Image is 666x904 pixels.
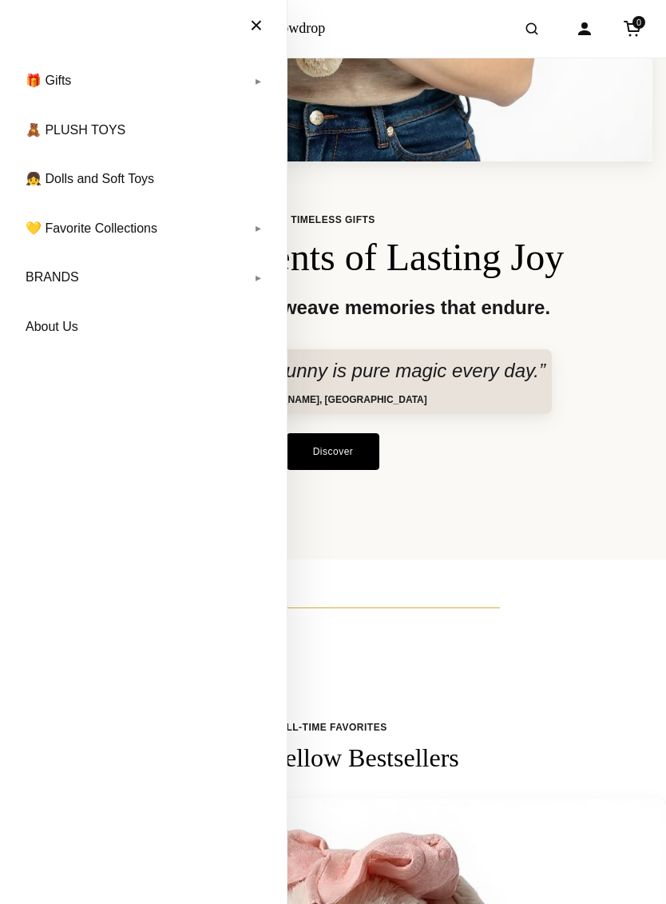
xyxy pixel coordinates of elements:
[102,234,565,281] h1: Craft Moments of Lasting Joy
[287,433,380,470] a: Discover Marshyellow products
[567,11,602,46] a: Account
[16,257,271,297] a: BRANDS
[16,61,271,101] a: 🎁 Gifts
[121,356,545,386] p: “Her Marshyellow bunny is pure magic every day.”
[16,110,271,150] a: 🧸 PLUSH TOYS
[509,6,554,51] button: Open search
[632,16,645,29] span: 0
[16,159,271,199] a: 👧 Dolls and Soft Toys
[615,11,650,46] a: Cart
[116,293,550,323] p: Marshyellow gifts weave memories that endure.
[234,8,279,43] button: Close menu
[16,209,271,249] a: 💛 Favorite Collections
[16,307,271,347] a: About Us
[121,392,545,408] div: [PERSON_NAME], [GEOGRAPHIC_DATA]
[291,213,375,228] span: Timeless Gifts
